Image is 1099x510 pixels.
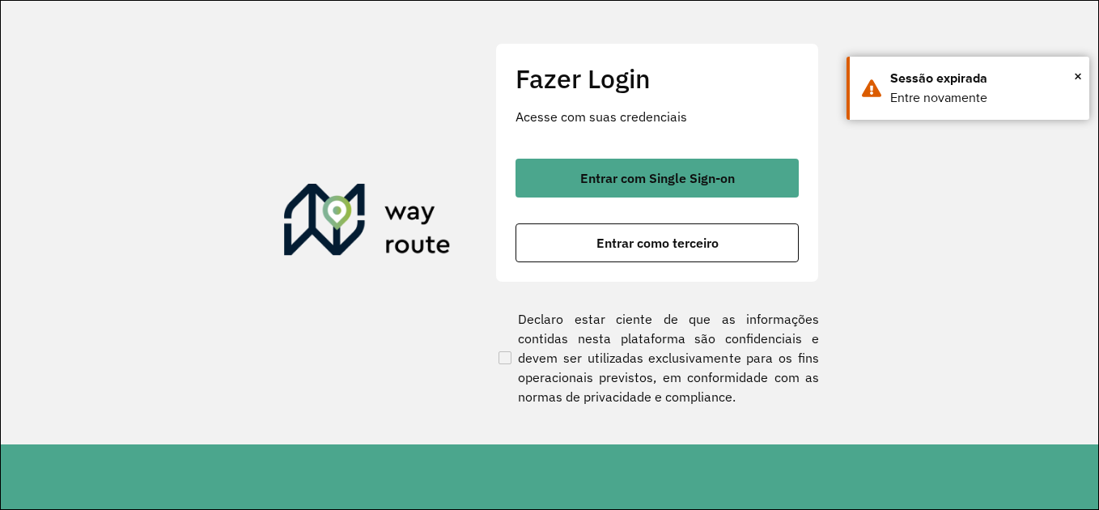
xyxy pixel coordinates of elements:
[516,223,799,262] button: button
[284,184,451,261] img: Roteirizador AmbevTech
[596,236,719,249] span: Entrar como terceiro
[516,63,799,94] h2: Fazer Login
[890,88,1077,108] div: Entre novamente
[580,172,735,185] span: Entrar com Single Sign-on
[495,309,819,406] label: Declaro estar ciente de que as informações contidas nesta plataforma são confidenciais e devem se...
[516,159,799,198] button: button
[890,69,1077,88] div: Sessão expirada
[1074,64,1082,88] button: Close
[516,107,799,126] p: Acesse com suas credenciais
[1074,64,1082,88] span: ×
